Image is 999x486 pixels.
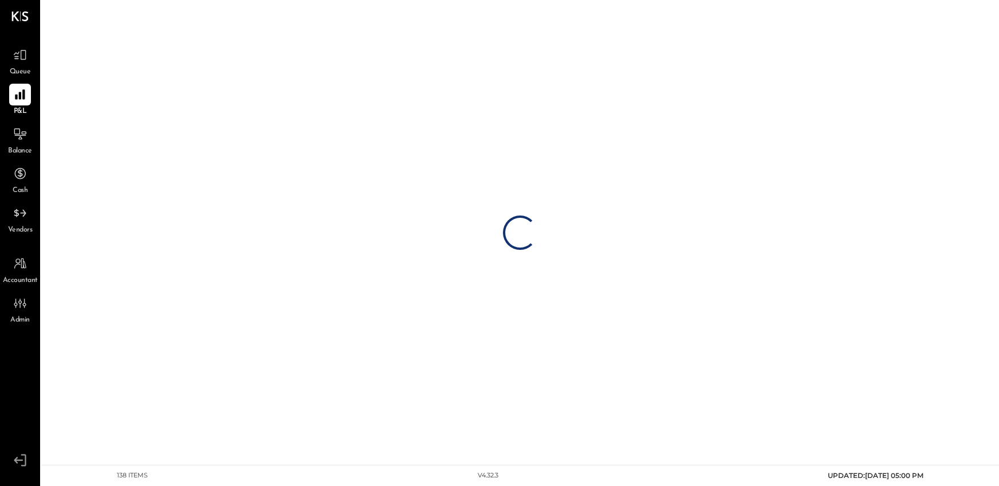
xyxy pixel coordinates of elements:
[828,471,923,480] span: UPDATED: [DATE] 05:00 PM
[13,186,27,196] span: Cash
[8,225,33,236] span: Vendors
[1,163,40,196] a: Cash
[8,146,32,156] span: Balance
[1,292,40,326] a: Admin
[1,44,40,77] a: Queue
[1,123,40,156] a: Balance
[10,315,30,326] span: Admin
[10,67,31,77] span: Queue
[1,253,40,286] a: Accountant
[3,276,38,286] span: Accountant
[14,107,27,117] span: P&L
[117,471,148,480] div: 138 items
[1,202,40,236] a: Vendors
[478,471,498,480] div: v 4.32.3
[1,84,40,117] a: P&L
